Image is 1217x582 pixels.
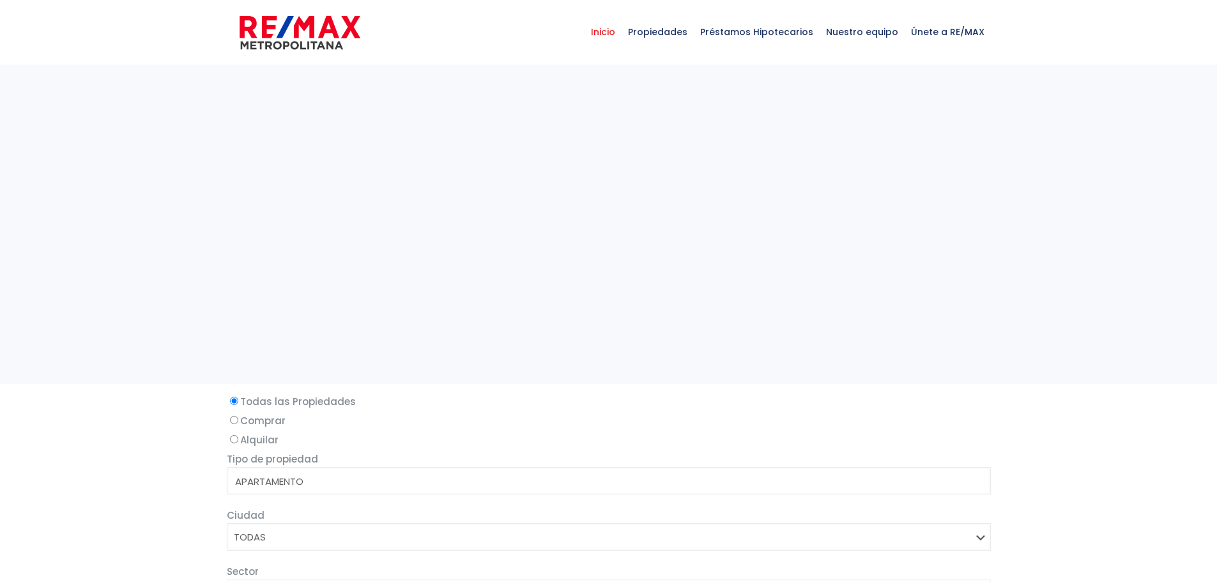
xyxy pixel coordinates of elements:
[234,489,974,505] option: CASA
[230,435,238,443] input: Alquilar
[234,474,974,489] option: APARTAMENTO
[227,413,991,429] label: Comprar
[240,13,360,52] img: remax-metropolitana-logo
[227,394,991,410] label: Todas las Propiedades
[820,13,905,51] span: Nuestro equipo
[905,13,991,51] span: Únete a RE/MAX
[227,509,264,522] span: Ciudad
[694,13,820,51] span: Préstamos Hipotecarios
[622,13,694,51] span: Propiedades
[227,432,991,448] label: Alquilar
[227,565,259,578] span: Sector
[230,397,238,405] input: Todas las Propiedades
[585,13,622,51] span: Inicio
[230,416,238,424] input: Comprar
[227,452,318,466] span: Tipo de propiedad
